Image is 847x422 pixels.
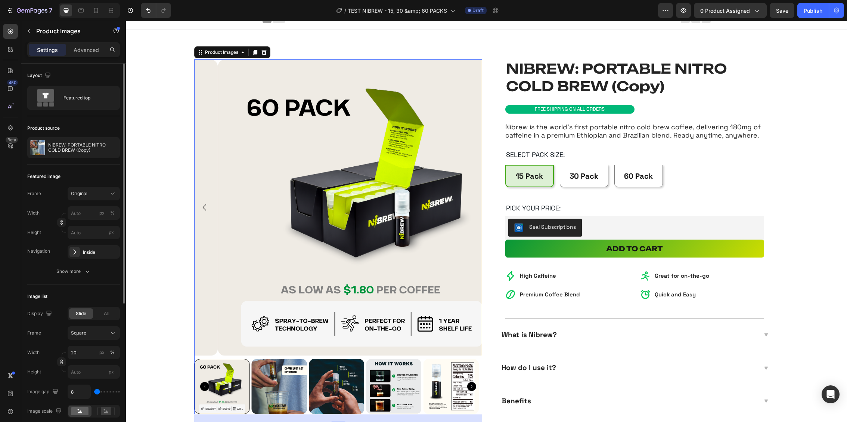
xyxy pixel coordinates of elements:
[99,349,105,356] div: px
[27,210,40,216] label: Width
[27,406,63,416] div: Image scale
[498,150,527,160] span: 60 Pack
[376,376,405,385] p: Benefits
[104,310,109,317] span: All
[394,270,454,277] span: Premium Coffee Blend
[797,3,829,18] button: Publish
[27,190,41,197] label: Frame
[68,187,120,200] button: Original
[48,142,117,153] p: NIBREW: PORTABLE NITRO COLD BREW (Copy)
[27,265,120,278] button: Show more
[27,369,41,375] label: Height
[108,348,117,357] button: px
[444,150,472,160] span: 30 Pack
[97,209,106,218] button: %
[71,330,86,336] span: Square
[76,310,86,317] span: Slide
[382,198,456,216] button: Seal Subscriptions
[68,206,120,220] input: px%
[379,38,638,75] h1: NIBREW: PORTABLE NITRO COLD BREW (Copy)
[109,230,114,235] span: px
[27,173,60,180] div: Featured image
[27,71,52,81] div: Layout
[3,3,56,18] button: 7
[480,224,537,231] strong: ADD TO CART
[110,349,115,356] div: %
[390,150,417,160] span: 15 Pack
[700,7,750,15] span: 0 product assigned
[403,202,450,210] div: Seal Subscriptions
[63,89,109,107] div: Featured top
[37,46,58,54] p: Settings
[380,129,439,138] span: SELECT PACK SIZE:
[376,342,430,352] p: How do I use it?
[380,183,435,191] span: PICK YOUR PRICE:
[99,210,105,216] div: px
[776,7,788,14] span: Save
[529,251,583,258] span: Great for on-the-go
[71,190,87,197] span: Original
[27,125,60,132] div: Product source
[376,309,431,319] p: What is Nibrew?
[27,229,41,236] label: Height
[49,6,52,15] p: 7
[27,248,50,255] div: Navigation
[68,226,120,239] input: px
[472,7,484,14] span: Draft
[68,346,120,359] input: px%
[341,361,350,370] button: Carousel Next Arrow
[348,7,447,15] span: TEST NIBREW - 15, 30 &amp; 60 PACKS
[7,80,18,86] div: 450
[379,102,635,118] span: Nibrew is the world’s first portable nitro cold brew coffee, delivering 180mg of caffeine in a pr...
[68,385,90,398] input: Auto
[97,348,106,357] button: %
[141,3,171,18] div: Undo/Redo
[344,7,346,15] span: /
[74,46,99,54] p: Advanced
[126,21,847,422] iframe: Design area
[56,268,91,275] div: Show more
[804,7,822,15] div: Publish
[27,330,41,336] label: Frame
[770,3,794,18] button: Save
[394,251,430,258] span: High Caffeine
[6,137,18,143] div: Beta
[694,3,767,18] button: 0 product assigned
[27,349,40,356] label: Width
[27,309,53,319] div: Display
[30,140,45,155] img: product feature img
[384,85,505,92] p: FREE SHIPPING ON ALL ORDERS
[78,28,114,35] div: Product Images
[68,365,120,379] input: px
[109,369,114,375] span: px
[27,387,60,397] div: Image gap
[379,219,638,237] button: <strong>ADD TO CART</strong>
[110,210,115,216] div: %
[529,269,570,278] p: Quick and Easy
[36,27,100,36] p: Product Images
[108,209,117,218] button: px
[83,249,118,256] div: Inside
[27,293,47,300] div: Image list
[68,326,120,340] button: Square
[388,202,397,211] img: SealSubscriptions.png
[822,385,840,403] div: Open Intercom Messenger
